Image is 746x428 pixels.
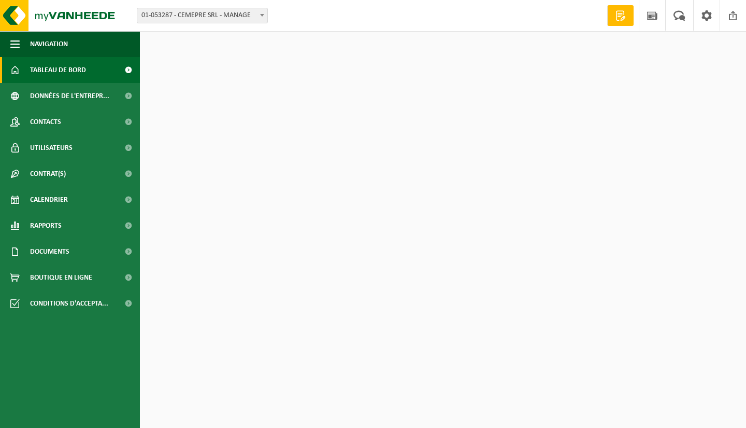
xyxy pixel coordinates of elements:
span: Données de l'entrepr... [30,83,109,109]
span: Contrat(s) [30,161,66,187]
span: 01-053287 - CEMEPRE SRL - MANAGE [137,8,267,23]
span: Navigation [30,31,68,57]
span: Conditions d'accepta... [30,291,108,316]
span: Boutique en ligne [30,265,92,291]
span: Rapports [30,213,62,239]
span: Documents [30,239,69,265]
span: Contacts [30,109,61,135]
span: Calendrier [30,187,68,213]
span: 01-053287 - CEMEPRE SRL - MANAGE [137,8,268,23]
span: Tableau de bord [30,57,86,83]
span: Utilisateurs [30,135,73,161]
